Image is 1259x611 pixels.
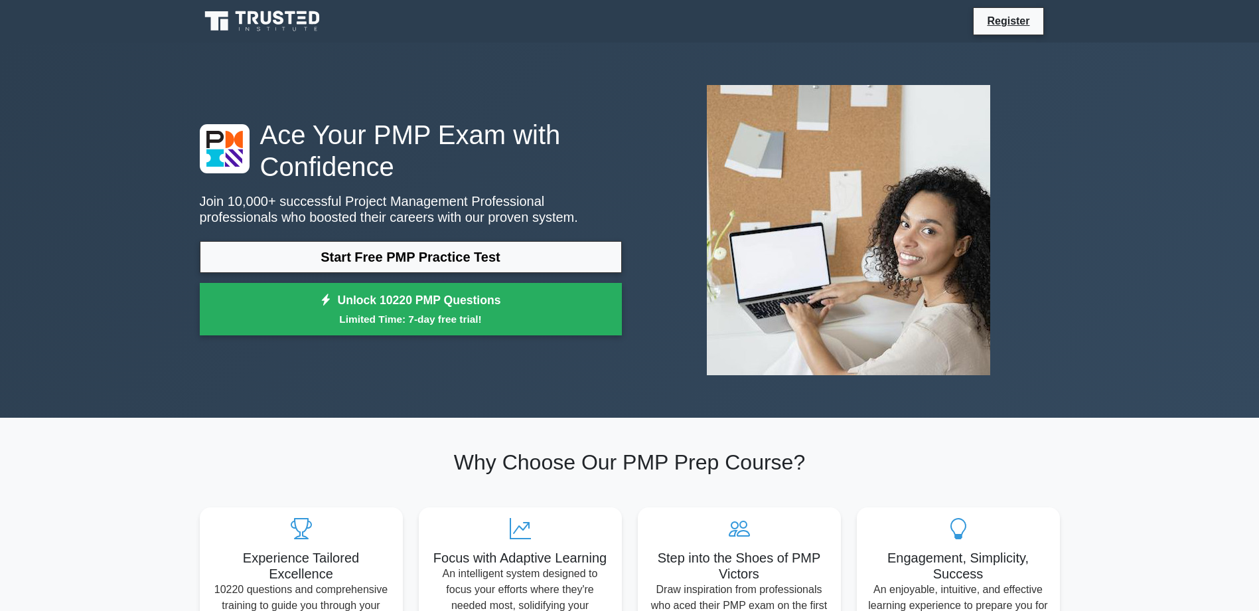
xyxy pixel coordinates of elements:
[216,311,605,327] small: Limited Time: 7-day free trial!
[200,241,622,273] a: Start Free PMP Practice Test
[429,550,611,566] h5: Focus with Adaptive Learning
[648,550,830,582] h5: Step into the Shoes of PMP Victors
[200,450,1060,475] h2: Why Choose Our PMP Prep Course?
[200,119,622,183] h1: Ace Your PMP Exam with Confidence
[979,13,1037,29] a: Register
[867,550,1049,582] h5: Engagement, Simplicity, Success
[200,283,622,336] a: Unlock 10220 PMP QuestionsLimited Time: 7-day free trial!
[200,193,622,225] p: Join 10,000+ successful Project Management Professional professionals who boosted their careers w...
[210,550,392,582] h5: Experience Tailored Excellence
